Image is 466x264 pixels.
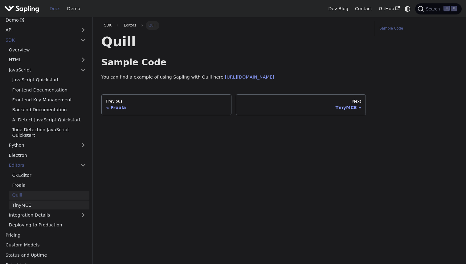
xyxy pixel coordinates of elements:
[6,141,89,150] a: Python
[4,4,39,13] img: Sapling.ai
[101,94,366,115] nav: Docs pages
[2,26,77,35] a: API
[2,250,89,259] a: Status and Uptime
[2,241,89,250] a: Custom Models
[9,115,89,124] a: AI Detect JavaScript Quickstart
[6,55,89,64] a: HTML
[101,57,366,68] h2: Sample Code
[101,21,114,30] a: SDK
[6,211,89,220] a: Integration Details
[241,105,361,110] div: TinyMCE
[6,151,89,160] a: Electron
[2,230,89,239] a: Pricing
[451,6,457,11] kbd: K
[2,35,77,44] a: SDK
[101,94,231,115] a: PreviousFroala
[77,35,89,44] button: Collapse sidebar category 'SDK'
[9,85,89,94] a: Frontend Documentation
[6,65,89,74] a: JavaScript
[104,23,112,27] span: SDK
[77,26,89,35] button: Expand sidebar category 'API'
[380,26,455,31] a: Sample Code
[77,161,89,170] button: Collapse sidebar category 'Editors'
[9,181,89,190] a: Froala
[9,105,89,114] a: Backend Documentation
[9,171,89,180] a: CKEditor
[6,161,77,170] a: Editors
[375,4,403,14] a: GitHub
[101,21,366,30] nav: Breadcrumbs
[9,191,89,200] a: Quill
[6,221,89,229] a: Deploying to Production
[64,4,84,14] a: Demo
[9,201,89,209] a: TinyMCE
[9,75,89,84] a: JavaScript Quickstart
[146,21,159,30] span: Quill
[241,99,361,104] div: Next
[325,4,351,14] a: Dev Blog
[101,74,366,81] p: You can find a example of using Sapling with Quill here:
[415,3,461,14] button: Search (Command+K)
[225,75,274,79] a: [URL][DOMAIN_NAME]
[106,99,227,104] div: Previous
[352,4,376,14] a: Contact
[124,23,136,27] span: Editors
[121,21,139,30] a: Editors
[424,6,444,11] span: Search
[236,94,366,115] a: NextTinyMCE
[2,16,89,25] a: Demo
[6,46,89,55] a: Overview
[444,6,450,11] kbd: ⌘
[403,4,412,13] button: Switch between dark and light mode (currently system mode)
[9,125,89,140] a: Tone Detection JavaScript Quickstart
[106,105,227,110] div: Froala
[4,4,42,13] a: Sapling.ai
[101,33,366,50] h1: Quill
[46,4,64,14] a: Docs
[9,95,89,104] a: Frontend Key Management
